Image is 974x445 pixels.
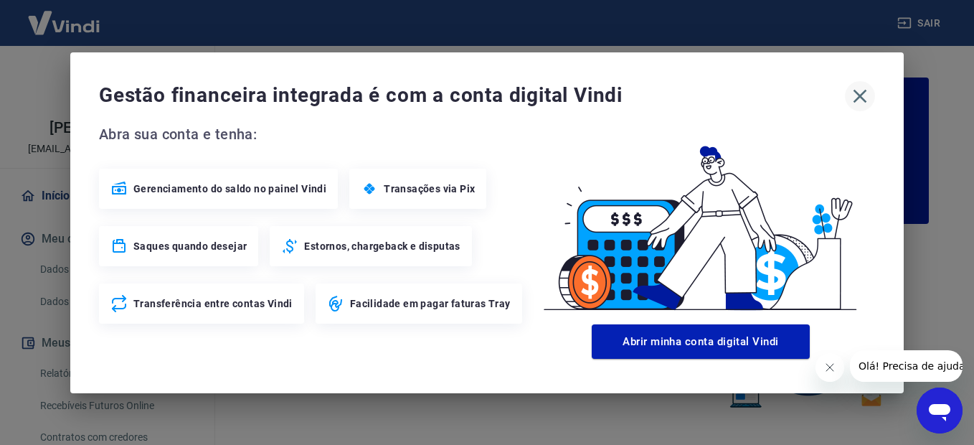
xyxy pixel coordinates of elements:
[133,239,247,253] span: Saques quando desejar
[99,123,526,146] span: Abra sua conta e tenha:
[133,296,293,311] span: Transferência entre contas Vindi
[384,182,475,196] span: Transações via Pix
[917,388,963,434] iframe: Button to launch messaging window
[850,350,963,382] iframe: Message from company
[815,353,844,382] iframe: Close message
[526,123,875,319] img: Good Billing
[350,296,511,311] span: Facilidade em pagar faturas Tray
[99,81,845,110] span: Gestão financeira integrada é com a conta digital Vindi
[304,239,460,253] span: Estornos, chargeback e disputas
[9,10,120,22] span: Olá! Precisa de ajuda?
[592,324,810,359] button: Abrir minha conta digital Vindi
[133,182,326,196] span: Gerenciamento do saldo no painel Vindi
